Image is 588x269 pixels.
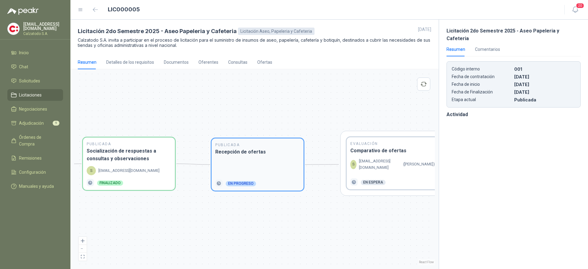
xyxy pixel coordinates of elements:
span: Adjudicación [19,120,44,127]
h2: Evaluación [350,141,435,147]
g: Edge from 1d124543-7b5c-4ead-bf97-b32100ebec8d to 5fb7a003-71d4-4987-81ae-b32100ebec8d [48,164,81,165]
a: Órdenes de Compra [7,131,63,150]
img: Company Logo [8,23,19,35]
span: Remisiones [19,155,42,161]
div: React Flow controls [79,237,87,261]
div: Consultas [228,59,247,66]
h3: Licitación 2do Semestre 2025 - Aseo Papeleria y Cafeteria [78,27,237,36]
h1: LIC000005 [108,5,140,14]
p: [EMAIL_ADDRESS][DOMAIN_NAME] [359,158,401,171]
h3: Licitación 2do Semestre 2025 - Aseo Papeleria y Cafeteria [447,27,581,42]
p: [DATE] [514,82,575,87]
p: [EMAIL_ADDRESS][DOMAIN_NAME] [23,22,63,31]
a: Solicitudes [7,75,63,87]
a: Manuales y ayuda [7,180,63,192]
div: Resumen [447,46,465,53]
button: fit view [79,253,87,261]
a: Configuración [7,166,63,178]
span: 20 [576,3,584,9]
span: Configuración [19,169,46,176]
span: 9 [53,121,59,126]
span: Inicio [19,49,29,56]
p: S [352,161,355,167]
span: ( [PERSON_NAME] ) [403,161,435,167]
p: Publicada [514,97,575,102]
img: Logo peakr [7,7,39,15]
h3: Actividad [447,111,581,118]
div: En progreso [226,181,256,186]
h3: Socialización de respuestas a consultas y observaciones [87,147,171,162]
button: 20 [570,4,581,15]
span: Licitaciones [19,92,42,98]
div: Oferentes [198,59,218,66]
a: Remisiones [7,152,63,164]
span: Chat [19,63,28,70]
div: EvaluaciónComparativo de ofertasS[EMAIL_ADDRESS][DOMAIN_NAME]([PERSON_NAME])En espera [340,131,445,196]
a: Chat [7,61,63,73]
div: PublicadaRecepción de ofertasEn progreso [212,138,303,191]
div: Ofertas [257,59,272,66]
h3: Recepción de ofertas [215,148,300,156]
a: Adjudicación9 [7,117,63,129]
h2: Publicada [215,142,300,148]
a: React Flow attribution [419,260,434,264]
div: En espera [361,180,386,185]
p: [DATE] [514,89,575,95]
span: Solicitudes [19,78,40,84]
div: Resumen [78,59,96,66]
a: Licitaciones [7,89,63,101]
h2: Publicada [87,141,171,147]
button: zoom out [79,245,87,253]
div: Documentos [164,59,189,66]
p: Fecha de contratación [452,74,513,79]
div: Comentarios [475,46,500,53]
h3: Comparativo de ofertas [350,147,435,154]
div: Finalizado [97,180,123,186]
span: Manuales y ayuda [19,183,54,190]
p: [DATE] [514,74,575,79]
p: Etapa actual [452,97,513,102]
div: PublicadaSocialización de respuestas a consultas y observacionesS[EMAIL_ADDRESS][DOMAIN_NAME]Fina... [83,138,175,190]
button: zoom in [79,237,87,245]
div: Detalles de los requisitos [106,59,154,66]
p: Fecha de Finalización [452,89,513,95]
p: [EMAIL_ADDRESS][DOMAIN_NAME] [98,168,160,174]
span: Órdenes de Compra [19,134,57,147]
a: Inicio [7,47,63,59]
a: Negociaciones [7,103,63,115]
p: Código interno [452,66,513,72]
p: S [90,168,92,174]
p: 001 [514,66,575,72]
p: Calzatodo S.A. [23,32,63,36]
p: [DATE] [418,27,431,32]
p: Fecha de inicio [452,82,513,87]
p: Calzatodo S.A. invita a participar en el proceso de licitación para el suministro de insumos de a... [78,37,431,48]
div: Licitación Aseo, Papeleria y Cafeteria [238,28,315,35]
span: Negociaciones [19,106,47,112]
